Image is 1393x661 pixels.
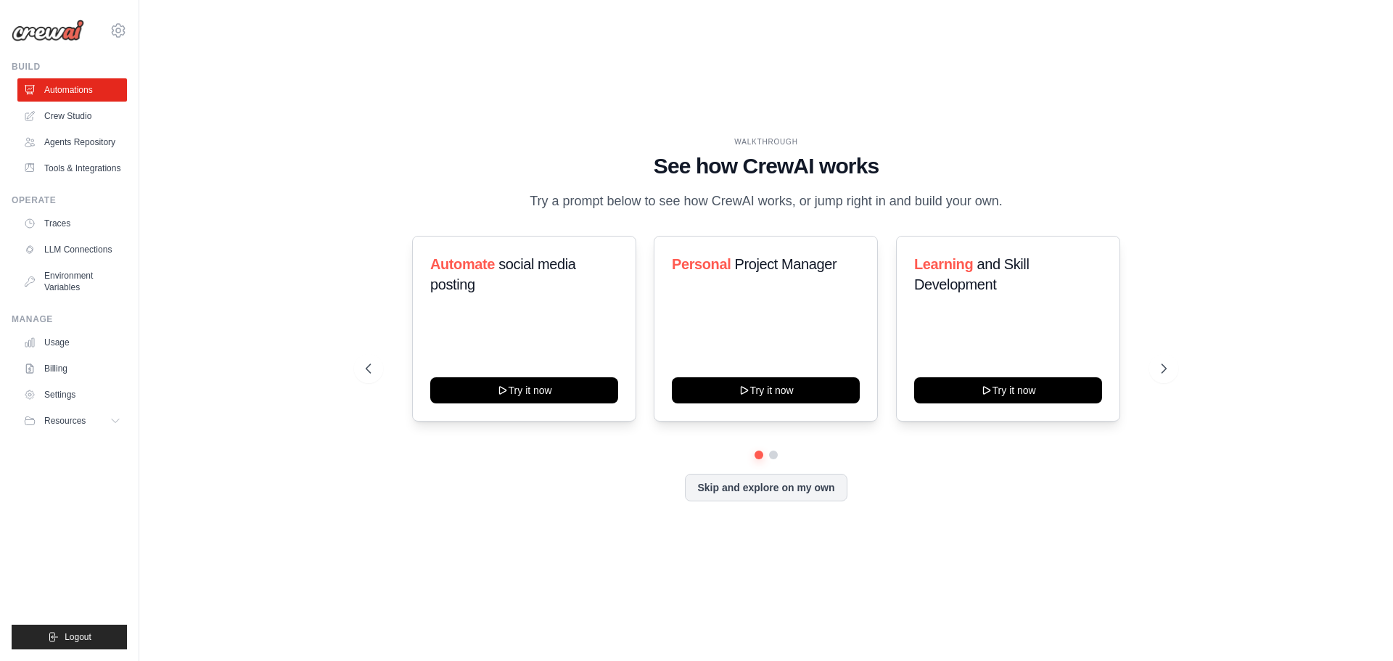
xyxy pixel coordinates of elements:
button: Skip and explore on my own [685,474,847,501]
div: WALKTHROUGH [366,136,1167,147]
span: Logout [65,631,91,643]
span: and Skill Development [914,256,1029,292]
span: Automate [430,256,495,272]
button: Resources [17,409,127,432]
div: Operate [12,194,127,206]
a: Settings [17,383,127,406]
button: Try it now [914,377,1102,403]
span: Learning [914,256,973,272]
span: Personal [672,256,731,272]
a: Usage [17,331,127,354]
a: Tools & Integrations [17,157,127,180]
div: Build [12,61,127,73]
a: Billing [17,357,127,380]
a: Crew Studio [17,104,127,128]
span: Resources [44,415,86,427]
div: Manage [12,313,127,325]
a: Agents Repository [17,131,127,154]
img: Logo [12,20,84,41]
p: Try a prompt below to see how CrewAI works, or jump right in and build your own. [522,191,1010,212]
span: Project Manager [735,256,837,272]
a: LLM Connections [17,238,127,261]
button: Try it now [430,377,618,403]
a: Traces [17,212,127,235]
a: Environment Variables [17,264,127,299]
button: Logout [12,625,127,649]
span: social media posting [430,256,576,292]
a: Automations [17,78,127,102]
button: Try it now [672,377,860,403]
h1: See how CrewAI works [366,153,1167,179]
